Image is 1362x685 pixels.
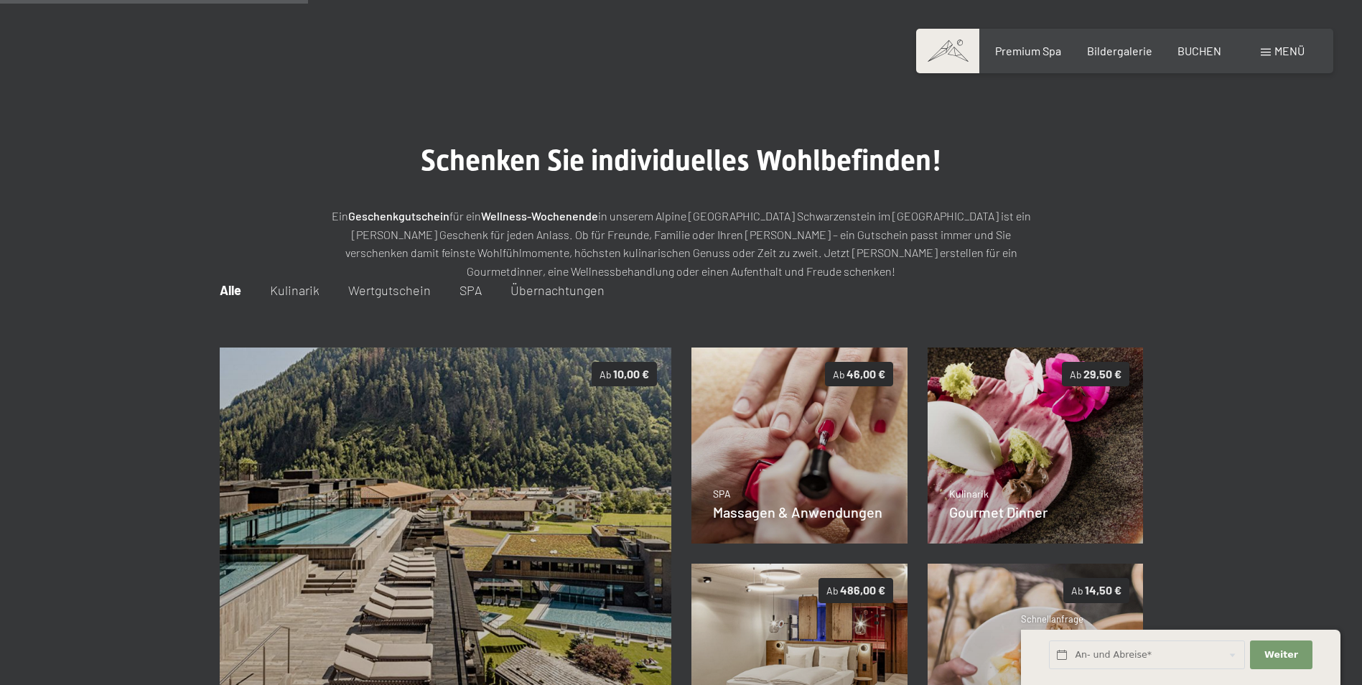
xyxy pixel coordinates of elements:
[995,44,1061,57] a: Premium Spa
[1274,44,1305,57] span: Menü
[322,207,1040,280] p: Ein für ein in unserem Alpine [GEOGRAPHIC_DATA] Schwarzenstein im [GEOGRAPHIC_DATA] ist ein [PERS...
[348,209,449,223] strong: Geschenkgutschein
[1177,44,1221,57] a: BUCHEN
[421,144,942,177] span: Schenken Sie individuelles Wohlbefinden!
[1087,44,1152,57] a: Bildergalerie
[481,209,598,223] strong: Wellness-Wochenende
[1250,640,1312,670] button: Weiter
[1021,613,1083,625] span: Schnellanfrage
[1264,648,1298,661] span: Weiter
